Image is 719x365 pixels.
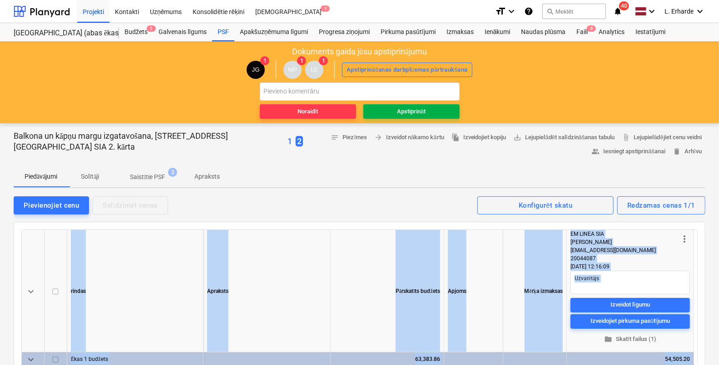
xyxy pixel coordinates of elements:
a: Galvenais līgums [153,23,212,41]
div: Apstiprināt [397,107,426,117]
a: Ienākumi [479,23,516,41]
button: Izveidot līgumu [570,298,690,312]
div: Apjoms [444,230,503,352]
div: Mērķa izmaksas [503,230,567,352]
div: Apraksts [203,230,331,352]
button: Skatīt failus (1) [570,332,690,346]
i: notifications [613,6,622,17]
button: Noraidīt [260,104,356,119]
input: Pievieno komentāru [260,83,460,101]
a: Pirkuma pasūtījumi [375,23,441,41]
div: Apstiprināšanas darbplūsmas pārtraukšana [347,65,468,75]
div: Redzamas cenas 1/1 [627,200,695,211]
button: 2 [296,136,303,147]
div: 20044087 [570,254,679,263]
span: people_alt [592,147,600,156]
button: Redzamas cenas 1/1 [617,196,705,214]
button: Piezīmes [327,131,371,145]
p: Apraksts [194,172,220,181]
span: Arhīvu [673,146,702,157]
i: format_size [495,6,506,17]
button: Izveidojiet kopiju [448,131,510,145]
div: Noraidīt [298,107,318,117]
div: Pārskatīts budžets [331,230,444,352]
div: Lāsma Erharde [305,61,323,79]
a: Lejupielādēt salīdzināšanas tabulu [510,131,619,145]
p: 1 [288,136,292,147]
button: 1 [288,136,292,147]
span: attach_file [622,133,630,141]
div: [PERSON_NAME] [570,238,679,246]
button: Iesniegt apstiprināšanai [588,145,669,159]
a: Budžets5 [119,23,153,41]
span: Skatīt failus (1) [574,334,686,345]
span: save_alt [514,133,522,141]
div: Pievienojiet cenu [24,200,79,211]
span: Lejupielādējiet cenu veidni [622,132,702,143]
a: Analytics [593,23,630,41]
button: Izveidot nākamo kārtu [371,131,447,145]
span: 40 [619,1,629,10]
span: 1 [321,5,330,12]
div: Budžets [119,23,153,41]
i: keyboard_arrow_down [646,6,657,17]
span: 1 [260,56,269,65]
div: Jānis Grāmatnieks [247,61,265,79]
i: keyboard_arrow_down [506,6,517,17]
a: Apakšuzņēmuma līgumi [234,23,313,41]
a: Lejupielādējiet cenu veidni [619,131,705,145]
a: Naudas plūsma [516,23,571,41]
span: keyboard_arrow_down [25,354,36,365]
span: delete [673,147,681,156]
a: Izmaksas [441,23,479,41]
span: 5 [147,25,156,32]
span: keyboard_arrow_down [25,286,36,297]
div: [GEOGRAPHIC_DATA] (abas ēkas - PRJ2002936 un PRJ2002937) 2601965 [14,29,108,38]
a: Faili8 [571,23,593,41]
span: 1 [319,56,328,65]
button: Arhīvu [669,145,705,159]
button: Izveidojiet pirkuma pasūtījumu [570,314,690,329]
a: Iestatījumi [630,23,671,41]
a: PSF [212,23,234,41]
button: Konfigurēt skatu [477,196,614,214]
span: JG [252,66,260,73]
div: Faili [571,23,593,41]
span: file_copy [451,133,460,141]
span: L. Erharde [664,8,694,15]
span: notes [331,133,339,141]
i: Zināšanu pamats [524,6,533,17]
button: Apstiprināt [363,104,460,119]
i: keyboard_arrow_down [694,6,705,17]
span: 8 [587,25,596,32]
a: Progresa ziņojumi [313,23,375,41]
p: Solītāji [79,172,101,181]
div: Izveidot līgumu [610,300,650,311]
iframe: Chat Widget [674,321,719,365]
p: Saistītie PSF [130,172,165,182]
span: 2 [296,136,303,146]
textarea: Uzvarētājs [570,271,690,294]
span: folder [604,335,612,343]
button: Apstiprināšanas darbplūsmas pārtraukšana [342,63,472,77]
div: Konfigurēt skatu [519,200,572,211]
span: arrow_forward [374,133,382,141]
span: Izveidot nākamo kārtu [374,132,444,143]
p: Piedāvājumi [25,172,57,181]
div: rindas [67,230,203,352]
span: [EMAIL_ADDRESS][DOMAIN_NAME] [570,247,656,253]
span: Iesniegt apstiprināšanai [592,146,666,157]
p: Balkona un kāpņu margu izgatavošana, [STREET_ADDRESS] [GEOGRAPHIC_DATA] SIA 2. kārta [14,131,284,152]
div: Izveidojiet pirkuma pasūtījumu [590,316,670,327]
span: search [546,8,554,15]
span: Piezīmes [331,132,367,143]
span: Lejupielādēt salīdzināšanas tabulu [514,132,615,143]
